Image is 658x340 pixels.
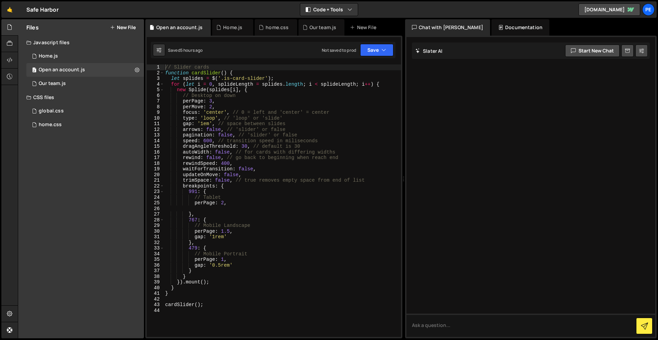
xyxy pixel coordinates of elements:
div: 1 [147,64,164,70]
span: 2 [32,68,36,73]
a: 🤙 [1,1,18,18]
div: Saved [168,47,203,53]
div: 22 [147,183,164,189]
div: 16385/45328.css [26,104,144,118]
div: 13 [147,132,164,138]
div: 17 [147,155,164,161]
div: 33 [147,245,164,251]
div: 25 [147,200,164,206]
div: 7 [147,98,164,104]
div: 21 [147,178,164,183]
button: Code + Tools [300,3,358,16]
div: 10 [147,116,164,121]
div: 5 [147,87,164,93]
div: 12 [147,127,164,133]
a: Pe [642,3,655,16]
div: 4 [147,82,164,87]
div: home.css [266,24,289,31]
div: Our team.js [309,24,337,31]
div: 31 [147,234,164,240]
div: 20 [147,172,164,178]
div: 41 [147,291,164,296]
a: [DOMAIN_NAME] [578,3,640,16]
div: 26 [147,206,164,212]
div: 3 [147,76,164,82]
div: 5 hours ago [180,47,203,53]
button: Save [360,44,393,56]
div: 16385/44326.js [26,49,144,63]
div: global.css [39,108,64,114]
div: 30 [147,229,164,234]
div: Javascript files [18,36,144,49]
div: 8 [147,104,164,110]
div: 24 [147,195,164,201]
button: Start new chat [565,45,620,57]
div: 44 [147,308,164,314]
div: 34 [147,251,164,257]
div: Open an account.js [39,67,85,73]
div: Chat with [PERSON_NAME] [405,19,490,36]
div: 23 [147,189,164,195]
div: 29 [147,223,164,229]
div: 43 [147,302,164,308]
div: 16385/45046.js [26,77,144,90]
div: 27 [147,211,164,217]
div: 42 [147,296,164,302]
div: New File [350,24,379,31]
div: 15 [147,144,164,149]
div: 32 [147,240,164,246]
div: 9 [147,110,164,116]
div: 14 [147,138,164,144]
div: Home.js [39,53,58,59]
div: 35 [147,257,164,263]
div: 36 [147,263,164,268]
div: 19 [147,166,164,172]
div: 38 [147,274,164,280]
h2: Slater AI [415,48,443,54]
div: home.css [39,122,62,128]
div: 28 [147,217,164,223]
div: Home.js [223,24,242,31]
div: 16385/45146.css [26,118,144,132]
div: 39 [147,279,164,285]
div: 2 [147,70,164,76]
div: Open an account.js [26,63,144,77]
div: Our team.js [39,81,66,87]
div: 6 [147,93,164,99]
div: Not saved to prod [322,47,356,53]
button: New File [110,25,136,30]
div: 18 [147,161,164,167]
div: CSS files [18,90,144,104]
div: 16 [147,149,164,155]
h2: Files [26,24,39,31]
div: 40 [147,285,164,291]
div: 11 [147,121,164,127]
div: Open an account.js [156,24,203,31]
div: Safe Harbor [26,5,59,14]
div: 37 [147,268,164,274]
div: Documentation [491,19,549,36]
